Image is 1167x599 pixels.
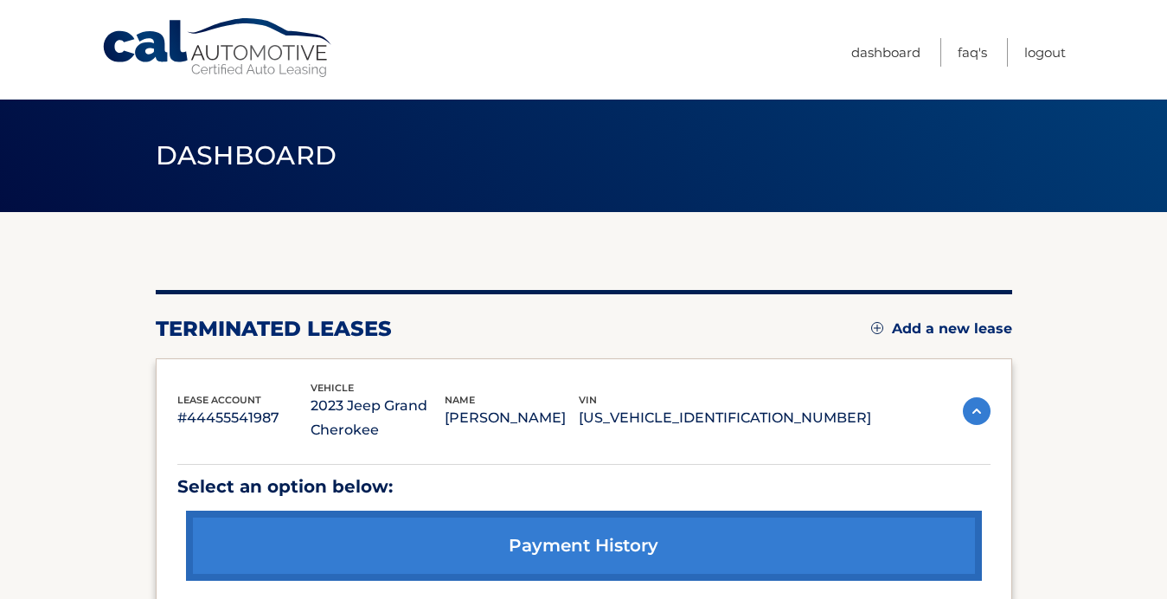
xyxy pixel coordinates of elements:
span: vehicle [311,382,354,394]
a: FAQ's [958,38,987,67]
p: 2023 Jeep Grand Cherokee [311,394,445,442]
span: name [445,394,475,406]
p: [PERSON_NAME] [445,406,579,430]
p: #44455541987 [177,406,311,430]
span: Dashboard [156,139,337,171]
a: Logout [1024,38,1066,67]
p: [US_VEHICLE_IDENTIFICATION_NUMBER] [579,406,871,430]
span: vin [579,394,597,406]
img: add.svg [871,322,883,334]
a: Dashboard [851,38,920,67]
span: lease account [177,394,261,406]
h2: terminated leases [156,316,392,342]
a: payment history [186,511,982,581]
a: Add a new lease [871,320,1012,338]
p: Select an option below: [177,472,991,502]
a: Cal Automotive [101,17,335,79]
img: accordion-active.svg [963,397,991,425]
